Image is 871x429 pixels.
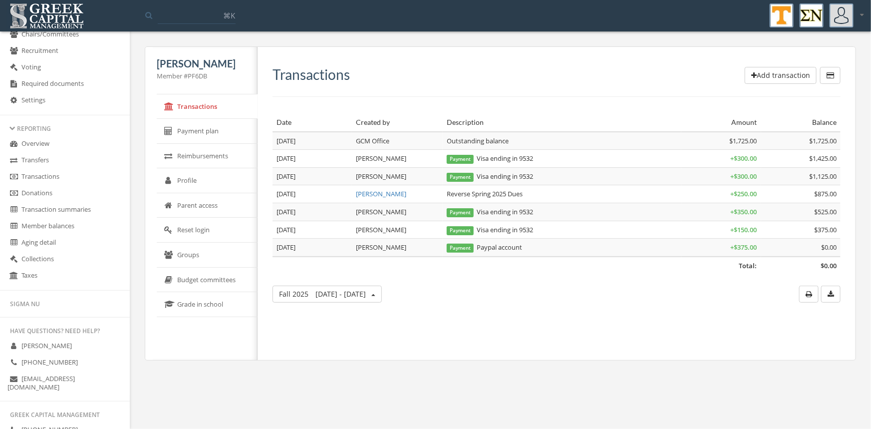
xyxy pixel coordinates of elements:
[821,243,837,252] span: $0.00
[447,173,474,182] span: Payment
[315,289,366,299] span: [DATE] - [DATE]
[157,168,258,193] a: Profile
[730,136,757,145] span: $1,725.00
[731,207,757,216] span: + $350.00
[157,243,258,268] a: Groups
[273,239,352,257] td: [DATE]
[157,268,258,293] a: Budget committees
[731,243,757,252] span: + $375.00
[273,185,352,203] td: [DATE]
[731,154,757,163] span: + $300.00
[277,117,348,127] div: Date
[157,71,246,81] div: Member #
[356,172,406,181] span: [PERSON_NAME]
[809,172,837,181] span: $1,125.00
[809,154,837,163] span: $1,425.00
[814,207,837,216] span: $525.00
[731,189,757,198] span: + $250.00
[273,257,761,275] td: Total:
[273,132,352,150] td: [DATE]
[157,292,258,317] a: Grade in school
[447,189,523,198] span: Reverse Spring 2025 Dues
[157,193,258,218] a: Parent access
[356,117,439,127] div: Created by
[273,286,382,303] button: Fall 2025[DATE] - [DATE]
[447,243,522,252] span: Paypal account
[188,71,207,80] span: PF6DB
[273,203,352,221] td: [DATE]
[821,261,837,270] span: $0.00
[356,225,406,234] span: [PERSON_NAME]
[273,150,352,168] td: [DATE]
[273,221,352,239] td: [DATE]
[10,124,120,133] div: Reporting
[447,207,533,216] span: Visa ending in 9532
[447,208,474,217] span: Payment
[157,57,236,69] span: [PERSON_NAME]
[279,289,366,299] span: Fall 2025
[21,341,72,350] span: [PERSON_NAME]
[447,225,533,234] span: Visa ending in 9532
[447,226,474,235] span: Payment
[685,117,757,127] div: Amount
[356,207,406,216] span: [PERSON_NAME]
[223,10,235,20] span: ⌘K
[731,172,757,181] span: + $300.00
[443,132,681,150] td: Outstanding balance
[731,225,757,234] span: + $150.00
[157,94,258,119] a: Transactions
[356,154,406,163] span: [PERSON_NAME]
[814,225,837,234] span: $375.00
[814,189,837,198] span: $875.00
[273,167,352,185] td: [DATE]
[157,144,258,169] a: Reimbursements
[447,155,474,164] span: Payment
[809,136,837,145] span: $1,725.00
[447,172,533,181] span: Visa ending in 9532
[157,119,258,144] a: Payment plan
[356,189,406,198] a: [PERSON_NAME]
[273,67,350,82] h3: Transactions
[765,117,837,127] div: Balance
[745,67,817,84] button: Add transaction
[447,154,533,163] span: Visa ending in 9532
[352,132,443,150] td: GCM Office
[447,244,474,253] span: Payment
[157,218,258,243] a: Reset login
[447,117,677,127] div: Description
[356,243,406,252] span: [PERSON_NAME]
